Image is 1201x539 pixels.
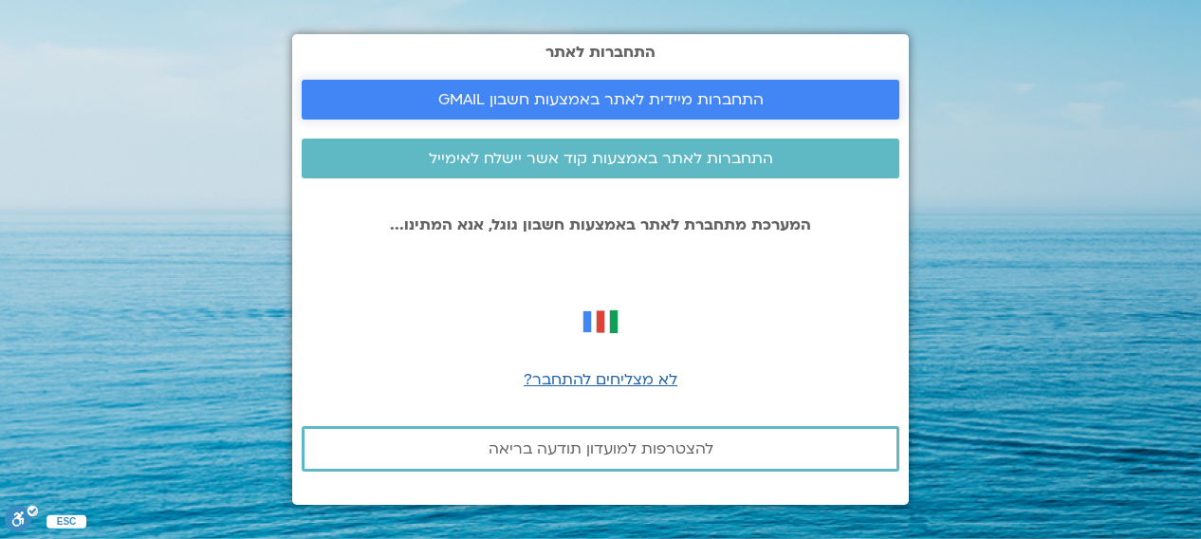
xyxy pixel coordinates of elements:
[429,150,773,167] span: התחברות לאתר באמצעות קוד אשר יישלח לאימייל
[302,216,899,233] p: המערכת מתחברת לאתר באמצעות חשבון גוגל, אנא המתינו...
[302,44,899,61] h2: התחברות לאתר
[489,440,713,457] span: להצטרפות למועדון תודעה בריאה
[524,369,677,390] a: לא מצליחים להתחבר?
[302,426,899,472] a: להצטרפות למועדון תודעה בריאה
[302,80,899,120] a: התחברות מיידית לאתר באמצעות חשבון GMAIL
[438,91,764,108] span: התחברות מיידית לאתר באמצעות חשבון GMAIL
[302,139,899,178] a: התחברות לאתר באמצעות קוד אשר יישלח לאימייל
